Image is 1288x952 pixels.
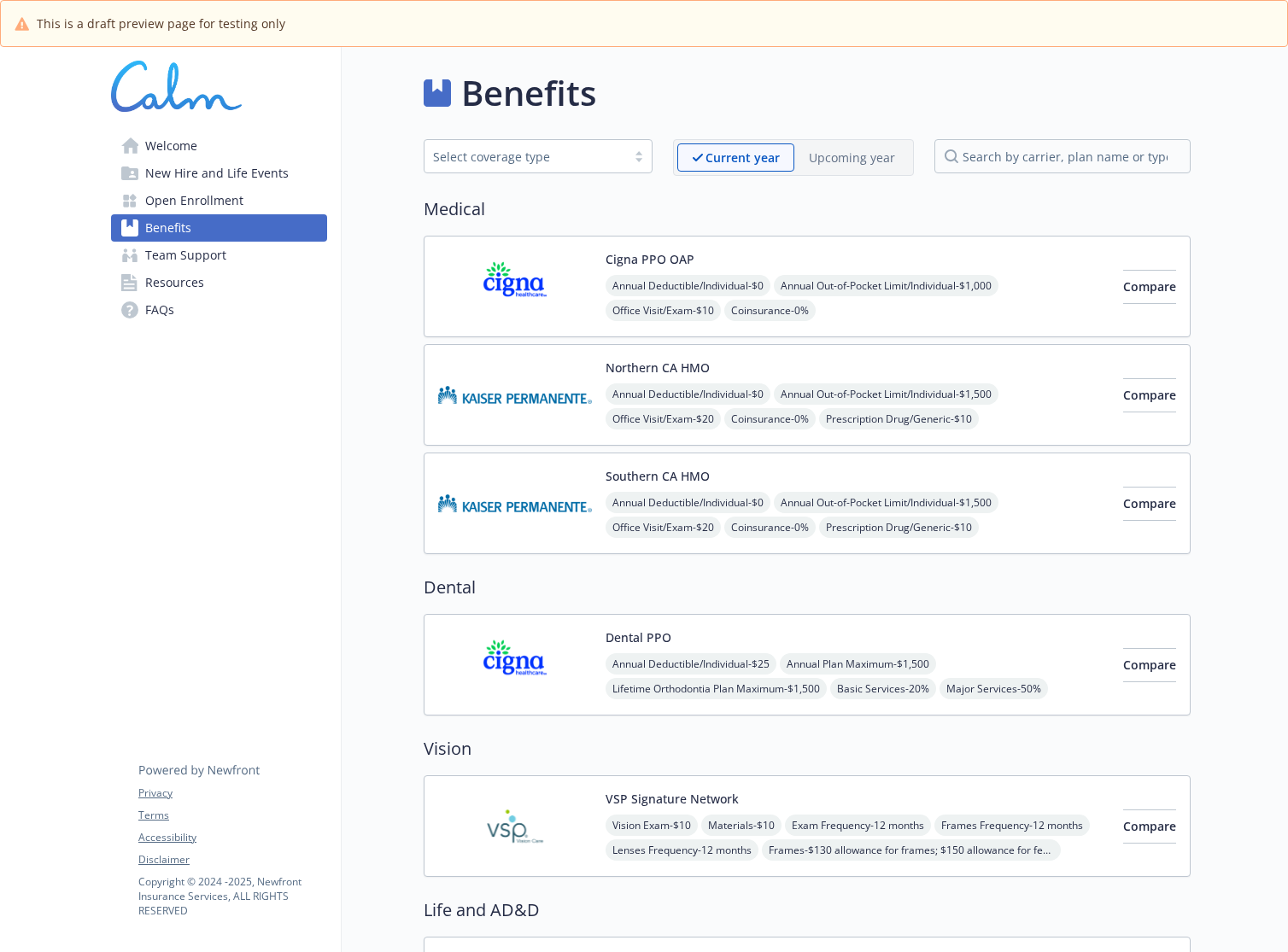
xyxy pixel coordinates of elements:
span: Exam Frequency - 12 months [785,815,931,836]
span: Annual Out-of-Pocket Limit/Individual - $1,500 [774,383,998,405]
span: Frames - $130 allowance for frames; $150 allowance for featured frame brands; 20% savings on the ... [762,839,1061,861]
button: Compare [1123,487,1176,521]
img: Kaiser Permanente Insurance Company carrier logo [438,359,592,431]
span: Compare [1123,657,1176,673]
span: Lenses Frequency - 12 months [606,839,758,861]
img: Kaiser Permanente Insurance Company carrier logo [438,467,592,540]
span: Lifetime Orthodontia Plan Maximum - $1,500 [606,678,827,699]
p: Current year [705,149,780,166]
span: Basic Services - 20% [830,678,936,699]
span: Prescription Drug/Generic - $10 [819,408,979,429]
a: Welcome [111,132,327,160]
span: Compare [1123,387,1176,403]
button: Compare [1123,648,1176,682]
span: Prescription Drug/Generic - $10 [819,517,979,538]
img: CIGNA carrier logo [438,628,592,701]
button: Compare [1123,809,1176,844]
span: Compare [1123,495,1176,511]
span: Office Visit/Exam - $20 [606,517,721,538]
button: Southern CA HMO [606,467,710,485]
h2: Medical [424,196,1191,222]
span: Coinsurance - 0% [724,517,816,538]
span: Welcome [145,132,197,160]
button: Compare [1123,378,1176,412]
span: FAQs [145,296,174,324]
a: Terms [138,808,326,823]
span: Coinsurance - 0% [724,300,816,321]
div: Select coverage type [433,148,618,166]
button: Compare [1123,270,1176,304]
span: Open Enrollment [145,187,243,214]
span: Vision Exam - $10 [606,815,698,836]
a: Accessibility [138,830,326,845]
p: Upcoming year [809,149,895,166]
span: Materials - $10 [701,815,782,836]
h1: Benefits [461,67,596,119]
span: Major Services - 50% [940,678,1048,699]
a: New Hire and Life Events [111,160,327,187]
a: Privacy [138,786,326,801]
a: Benefits [111,214,327,242]
a: Resources [111,269,327,296]
span: Resources [145,269,204,296]
a: Open Enrollment [111,187,327,214]
input: search by carrier, plan name or type [934,139,1191,173]
span: Annual Out-of-Pocket Limit/Individual - $1,000 [774,275,998,296]
span: Coinsurance - 0% [724,408,816,429]
button: Northern CA HMO [606,359,710,377]
img: Vision Service Plan carrier logo [438,790,592,862]
h2: Life and AD&D [424,897,1191,923]
h2: Dental [424,575,1191,600]
a: Disclaimer [138,852,326,867]
a: FAQs [111,296,327,324]
span: Frames Frequency - 12 months [934,815,1090,836]
img: CIGNA carrier logo [438,250,592,323]
span: Annual Deductible/Individual - $25 [606,653,776,675]
button: VSP Signature Network [606,790,739,808]
span: Annual Deductible/Individual - $0 [606,275,770,296]
span: Annual Deductible/Individual - $0 [606,383,770,405]
span: Compare [1123,818,1176,834]
span: Benefits [145,214,191,242]
span: This is a draft preview page for testing only [37,15,285,32]
button: Dental PPO [606,628,671,646]
p: Copyright © 2024 - 2025 , Newfront Insurance Services, ALL RIGHTS RESERVED [138,874,326,918]
span: Office Visit/Exam - $10 [606,300,721,321]
span: Annual Plan Maximum - $1,500 [780,653,936,675]
span: New Hire and Life Events [145,160,289,187]
a: Team Support [111,242,327,269]
span: Annual Deductible/Individual - $0 [606,492,770,513]
span: Compare [1123,278,1176,295]
span: Annual Out-of-Pocket Limit/Individual - $1,500 [774,492,998,513]
span: Team Support [145,242,226,269]
button: Cigna PPO OAP [606,250,694,268]
span: Office Visit/Exam - $20 [606,408,721,429]
h2: Vision [424,736,1191,762]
